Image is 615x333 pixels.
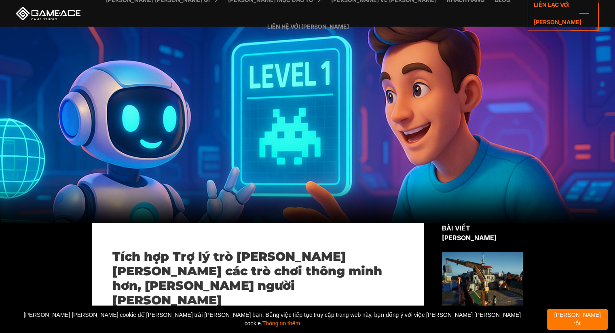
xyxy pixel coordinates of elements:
[267,23,349,30] font: Liên hệ với [PERSON_NAME]
[442,224,497,242] font: Bài viết [PERSON_NAME]
[23,312,521,327] font: [PERSON_NAME] [PERSON_NAME] cookie để [PERSON_NAME] trải [PERSON_NAME] bạn. Bằng việc tiếp tục tr...
[554,312,601,327] font: [PERSON_NAME] rồi!
[112,249,382,308] font: Tích hợp Trợ lý trò [PERSON_NAME] [PERSON_NAME] các trò chơi thông minh hơn, [PERSON_NAME] người ...
[262,320,300,327] a: Thông tin thêm
[263,13,353,40] a: Liên hệ với [PERSON_NAME]
[442,252,523,326] img: Có liên quan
